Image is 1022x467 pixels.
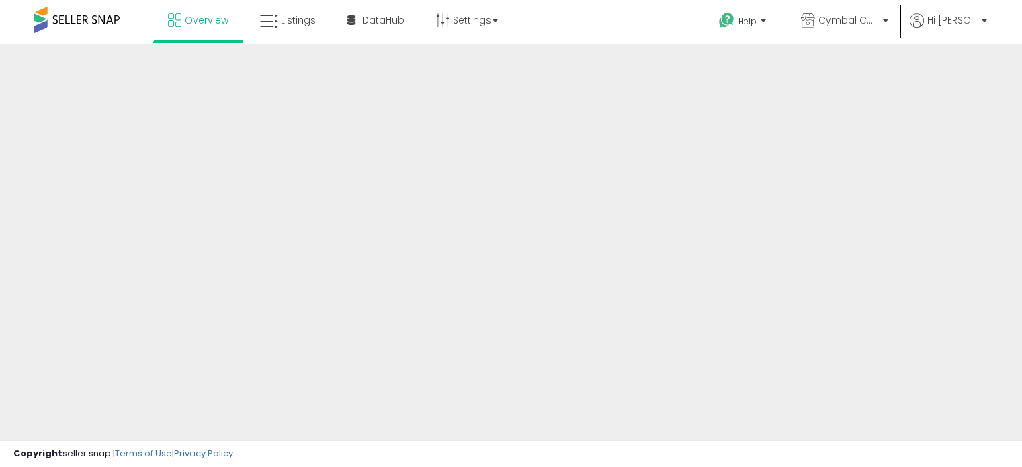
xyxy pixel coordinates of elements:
a: Hi [PERSON_NAME] [910,13,987,44]
a: Terms of Use [115,447,172,460]
span: Listings [281,13,316,27]
span: Hi [PERSON_NAME] [927,13,978,27]
span: Cymbal Communications [818,13,879,27]
i: Get Help [718,12,735,29]
span: Help [738,15,757,27]
strong: Copyright [13,447,62,460]
a: Help [708,2,779,44]
div: seller snap | | [13,448,233,460]
a: Privacy Policy [174,447,233,460]
span: Overview [185,13,228,27]
span: DataHub [362,13,404,27]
